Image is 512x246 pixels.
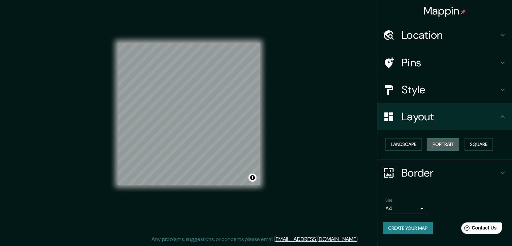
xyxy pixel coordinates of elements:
[118,43,260,185] canvas: Map
[465,138,493,151] button: Square
[248,174,257,182] button: Toggle attribution
[377,49,512,76] div: Pins
[383,222,433,235] button: Create your map
[402,28,499,42] h4: Location
[359,235,360,243] div: .
[377,103,512,130] div: Layout
[427,138,459,151] button: Portrait
[377,22,512,49] div: Location
[360,235,361,243] div: .
[274,236,357,243] a: [EMAIL_ADDRESS][DOMAIN_NAME]
[385,203,426,214] div: A4
[423,4,466,18] h4: Mappin
[385,197,392,203] label: Size
[377,76,512,103] div: Style
[402,83,499,96] h4: Style
[402,56,499,69] h4: Pins
[460,9,466,14] img: pin-icon.png
[402,166,499,180] h4: Border
[385,138,422,151] button: Landscape
[452,220,505,239] iframe: Help widget launcher
[377,159,512,186] div: Border
[151,235,359,243] p: Any problems, suggestions, or concerns please email .
[402,110,499,123] h4: Layout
